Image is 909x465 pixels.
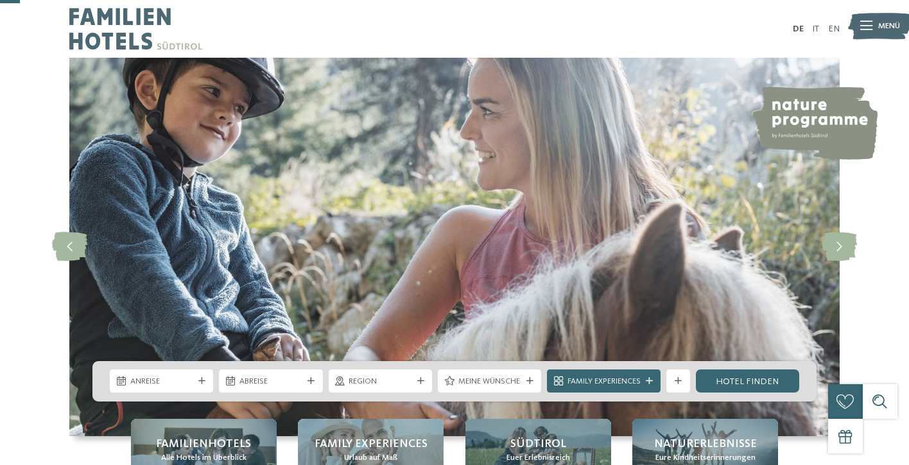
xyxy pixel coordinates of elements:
[655,452,756,464] span: Eure Kindheitserinnerungen
[239,376,302,387] span: Abreise
[654,436,757,452] span: Naturerlebnisse
[878,21,900,32] span: Menü
[812,24,819,33] a: IT
[567,376,641,387] span: Family Experiences
[696,369,799,393] a: Hotel finden
[130,376,193,387] span: Anreise
[69,58,840,436] img: Familienhotels Südtirol: The happy family places
[506,452,570,464] span: Euer Erlebnisreich
[161,452,247,464] span: Alle Hotels im Überblick
[344,452,397,464] span: Urlaub auf Maß
[510,436,566,452] span: Südtirol
[750,87,878,160] img: nature programme by Familienhotels Südtirol
[793,24,804,33] a: DE
[315,436,428,452] span: Family Experiences
[828,24,840,33] a: EN
[156,436,251,452] span: Familienhotels
[349,376,411,387] span: Region
[458,376,521,387] span: Meine Wünsche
